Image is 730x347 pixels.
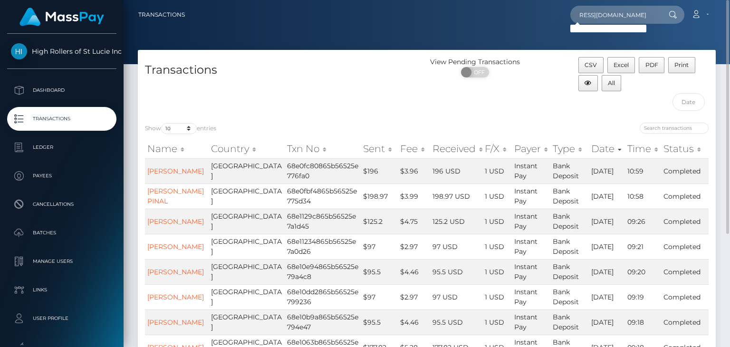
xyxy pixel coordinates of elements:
td: [GEOGRAPHIC_DATA] [209,158,285,183]
th: Txn No: activate to sort column ascending [285,139,361,158]
a: Links [7,278,116,302]
td: [DATE] [589,209,625,234]
td: 1 USD [482,234,511,259]
td: Completed [661,158,709,183]
td: $97 [361,234,398,259]
span: Excel [614,61,629,68]
td: Bank Deposit [550,158,589,183]
p: Manage Users [11,254,113,269]
td: $3.99 [398,183,430,209]
a: [PERSON_NAME] [147,242,204,251]
img: High Rollers of St Lucie Inc [11,43,27,59]
td: $198.97 [361,183,398,209]
a: Ledger [7,135,116,159]
td: $97 [361,284,398,309]
td: [DATE] [589,158,625,183]
td: 196 USD [430,158,483,183]
p: Dashboard [11,83,113,97]
th: Name: activate to sort column ascending [145,139,209,158]
td: [DATE] [589,309,625,335]
td: $125.2 [361,209,398,234]
span: Instant Pay [514,237,538,256]
td: [GEOGRAPHIC_DATA] [209,234,285,259]
button: Excel [607,57,635,73]
td: $95.5 [361,309,398,335]
span: OFF [466,67,490,77]
th: Type: activate to sort column ascending [550,139,589,158]
td: 95.5 USD [430,259,483,284]
td: 1 USD [482,259,511,284]
td: Completed [661,259,709,284]
td: 09:18 [625,309,661,335]
td: 68e0fbf4865b56525e775d34 [285,183,361,209]
div: View Pending Transactions [427,57,523,67]
td: Bank Deposit [550,259,589,284]
td: Bank Deposit [550,234,589,259]
th: Date: activate to sort column ascending [589,139,625,158]
span: Instant Pay [514,313,538,331]
a: Batches [7,221,116,245]
td: 09:20 [625,259,661,284]
span: PDF [645,61,658,68]
td: 68e10dd2865b56525e799236 [285,284,361,309]
th: Status: activate to sort column ascending [661,139,709,158]
span: Instant Pay [514,262,538,281]
th: Time: activate to sort column ascending [625,139,661,158]
td: $4.46 [398,259,430,284]
td: $95.5 [361,259,398,284]
a: Manage Users [7,250,116,273]
td: 1 USD [482,183,511,209]
p: Batches [11,226,113,240]
td: 68e1129c865b56525e7a1d45 [285,209,361,234]
a: Payees [7,164,116,188]
p: Cancellations [11,197,113,212]
td: [GEOGRAPHIC_DATA] [209,209,285,234]
p: Transactions [11,112,113,126]
th: Payer: activate to sort column ascending [512,139,551,158]
td: Completed [661,183,709,209]
td: [GEOGRAPHIC_DATA] [209,309,285,335]
td: [DATE] [589,259,625,284]
td: Bank Deposit [550,209,589,234]
span: High Rollers of St Lucie Inc [7,47,116,56]
td: 09:21 [625,234,661,259]
td: Bank Deposit [550,309,589,335]
td: [DATE] [589,183,625,209]
button: CSV [578,57,604,73]
p: Links [11,283,113,297]
button: All [602,75,622,91]
p: Ledger [11,140,113,154]
span: Instant Pay [514,187,538,205]
span: Print [674,61,689,68]
a: Dashboard [7,78,116,102]
p: Payees [11,169,113,183]
a: [PERSON_NAME] [147,268,204,276]
td: $196 [361,158,398,183]
td: $4.75 [398,209,430,234]
span: Instant Pay [514,162,538,180]
td: Completed [661,234,709,259]
input: Date filter [672,93,705,111]
td: [GEOGRAPHIC_DATA] [209,284,285,309]
span: All [608,79,615,87]
a: [PERSON_NAME] PINAL [147,187,204,205]
h4: Transactions [145,62,420,78]
a: [PERSON_NAME] [147,318,204,327]
td: 1 USD [482,209,511,234]
th: Received: activate to sort column ascending [430,139,483,158]
a: User Profile [7,307,116,330]
img: MassPay Logo [19,8,104,26]
td: 68e10e94865b56525e79a4c8 [285,259,361,284]
button: Print [668,57,695,73]
button: Column visibility [578,75,598,91]
td: 97 USD [430,284,483,309]
td: [DATE] [589,234,625,259]
td: $3.96 [398,158,430,183]
td: 68e10b9a865b56525e794e47 [285,309,361,335]
td: Completed [661,309,709,335]
td: [DATE] [589,284,625,309]
td: 68e0fc80865b56525e776fa0 [285,158,361,183]
button: PDF [639,57,664,73]
span: Instant Pay [514,288,538,306]
td: 125.2 USD [430,209,483,234]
